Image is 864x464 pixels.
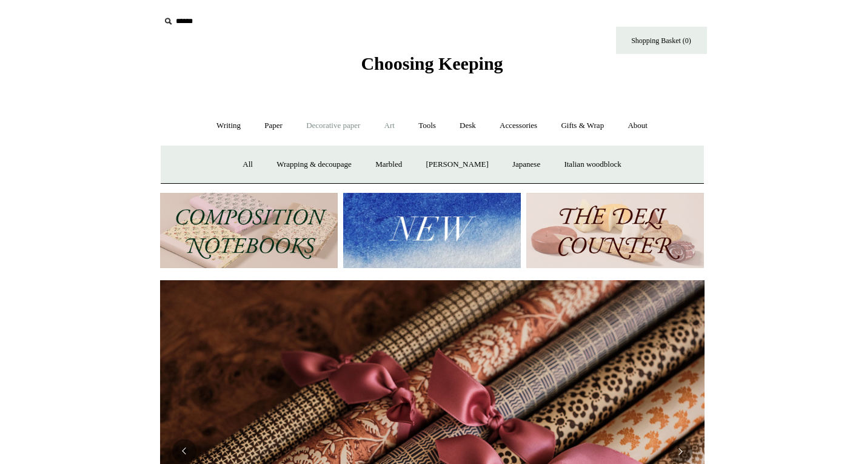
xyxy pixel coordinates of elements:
img: New.jpg__PID:f73bdf93-380a-4a35-bcfe-7823039498e1 [343,193,521,269]
a: Writing [206,110,252,142]
span: Choosing Keeping [361,53,503,73]
a: Accessories [489,110,548,142]
a: Art [373,110,406,142]
a: Japanese [501,149,551,181]
a: Choosing Keeping [361,63,503,72]
a: Desk [449,110,487,142]
img: The Deli Counter [526,193,704,269]
a: [PERSON_NAME] [415,149,499,181]
img: 202302 Composition ledgers.jpg__PID:69722ee6-fa44-49dd-a067-31375e5d54ec [160,193,338,269]
a: Wrapping & decoupage [266,149,363,181]
a: Decorative paper [295,110,371,142]
a: Shopping Basket (0) [616,27,707,54]
a: All [232,149,264,181]
button: Previous [172,439,196,463]
a: Marbled [364,149,413,181]
a: Gifts & Wrap [550,110,615,142]
a: Italian woodblock [553,149,632,181]
a: Paper [253,110,293,142]
a: Tools [407,110,447,142]
a: About [617,110,658,142]
button: Next [668,439,692,463]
